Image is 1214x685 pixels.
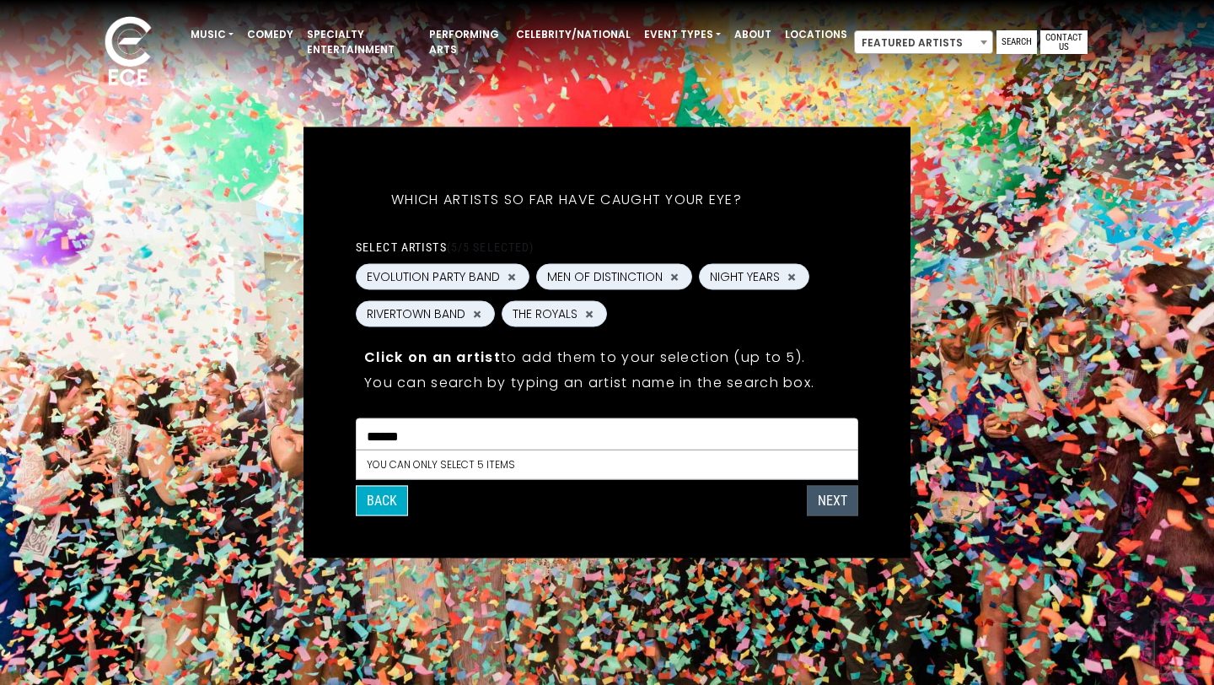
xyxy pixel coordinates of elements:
textarea: Search [367,429,847,445]
li: You can only select 5 items [357,450,857,479]
span: NIGHT YEARS [710,268,780,286]
span: MEN OF DISTINCTION [547,268,663,286]
span: (5/5 selected) [447,240,534,254]
p: to add them to your selection (up to 5). [364,347,850,368]
strong: Click on an artist [364,348,501,367]
a: About [728,20,778,49]
span: Featured Artists [854,30,993,54]
a: Search [996,30,1037,54]
a: Contact Us [1040,30,1088,54]
button: Remove NIGHT YEARS [785,269,798,284]
span: EVOLUTION PARTY BAND [367,268,500,286]
a: Celebrity/National [509,20,637,49]
img: ece_new_logo_whitev2-1.png [86,12,170,94]
a: Music [184,20,240,49]
a: Locations [778,20,854,49]
span: RIVERTOWN BAND [367,305,465,323]
button: Remove THE ROYALS [583,306,596,321]
a: Event Types [637,20,728,49]
button: Remove MEN OF DISTINCTION [668,269,681,284]
button: Next [807,486,858,516]
h5: Which artists so far have caught your eye? [356,170,777,230]
p: You can search by typing an artist name in the search box. [364,372,850,393]
a: Performing Arts [422,20,509,64]
a: Specialty Entertainment [300,20,422,64]
button: Remove RIVERTOWN BAND [470,306,484,321]
a: Comedy [240,20,300,49]
span: THE ROYALS [513,305,577,323]
span: Featured Artists [855,31,992,55]
label: Select artists [356,240,534,255]
button: Back [356,486,408,516]
button: Remove EVOLUTION PARTY BAND [505,269,518,284]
